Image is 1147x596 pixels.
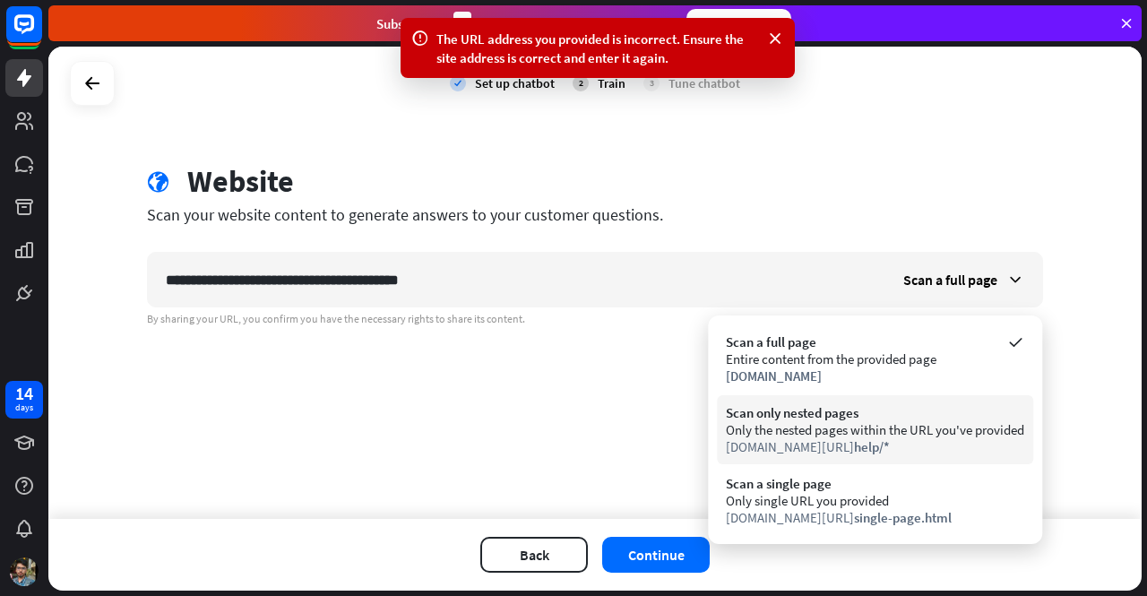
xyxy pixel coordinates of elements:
[480,537,588,573] button: Back
[903,271,997,289] span: Scan a full page
[726,421,1024,438] div: Only the nested pages within the URL you've provided
[668,75,740,91] div: Tune chatbot
[187,163,294,200] div: Website
[854,438,890,455] span: help/*
[726,367,822,384] span: [DOMAIN_NAME]
[14,7,68,61] button: Open LiveChat chat widget
[147,171,169,194] i: globe
[376,12,672,36] div: Subscribe in days to get your first month for $1
[5,381,43,419] a: 14 days
[147,312,1043,326] div: By sharing your URL, you confirm you have the necessary rights to share its content.
[573,75,589,91] div: 2
[15,385,33,402] div: 14
[598,75,625,91] div: Train
[686,9,791,38] div: Subscribe now
[726,492,1024,509] div: Only single URL you provided
[726,438,1024,455] div: [DOMAIN_NAME][URL]
[854,509,952,526] span: single-page.html
[436,30,759,67] div: The URL address you provided is incorrect. Ensure the site address is correct and enter it again.
[15,402,33,414] div: days
[726,404,1024,421] div: Scan only nested pages
[726,509,1024,526] div: [DOMAIN_NAME][URL]
[450,75,466,91] i: check
[726,475,1024,492] div: Scan a single page
[453,12,471,36] div: 3
[726,350,1024,367] div: Entire content from the provided page
[726,333,1024,350] div: Scan a full page
[602,537,710,573] button: Continue
[147,204,1043,225] div: Scan your website content to generate answers to your customer questions.
[643,75,660,91] div: 3
[475,75,555,91] div: Set up chatbot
